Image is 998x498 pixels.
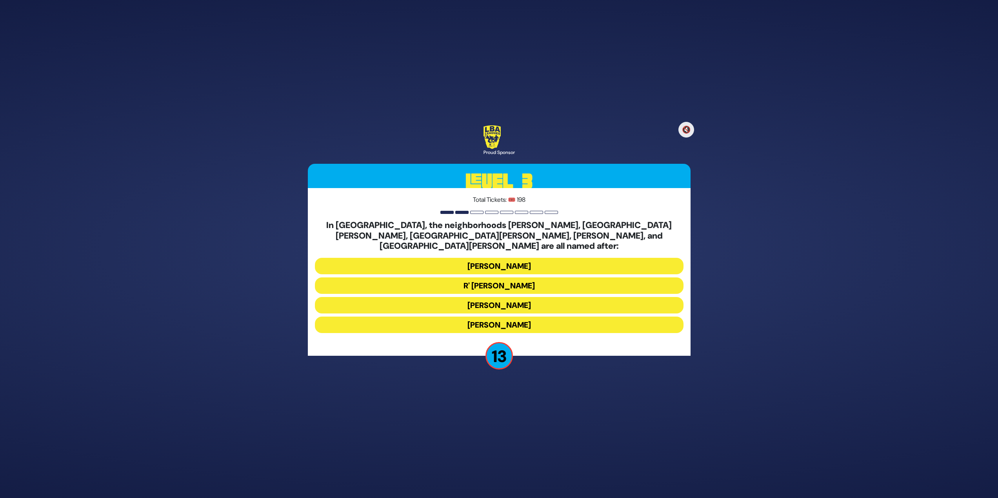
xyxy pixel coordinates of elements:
[315,258,684,274] button: [PERSON_NAME]
[484,125,501,149] img: LBA
[315,277,684,294] button: R' [PERSON_NAME]
[678,122,694,138] button: 🔇
[315,220,684,251] h5: In [GEOGRAPHIC_DATA], the neighborhoods [PERSON_NAME], [GEOGRAPHIC_DATA][PERSON_NAME], [GEOGRAPHI...
[315,317,684,333] button: [PERSON_NAME]
[315,195,684,205] p: Total Tickets: 🎟️ 198
[308,164,691,199] h3: Level 3
[485,342,513,369] p: 13
[484,149,515,156] div: Proud Sponsor
[315,297,684,313] button: [PERSON_NAME]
